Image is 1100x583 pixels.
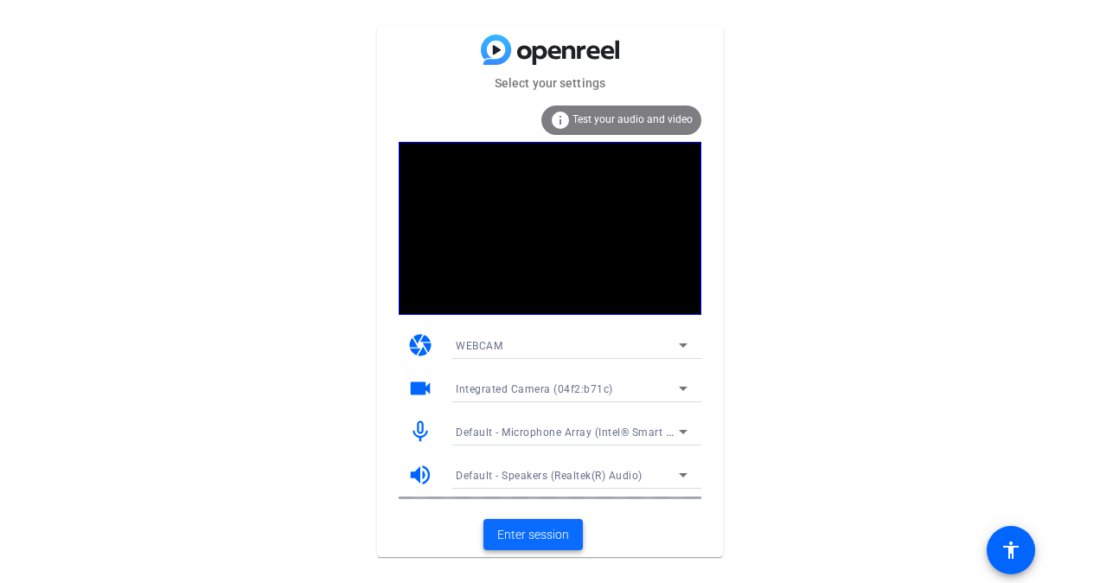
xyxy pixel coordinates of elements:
mat-icon: info [550,110,571,131]
mat-icon: videocam [407,375,433,401]
span: Default - Speakers (Realtek(R) Audio) [456,470,643,482]
mat-icon: camera [407,332,433,358]
span: WEBCAM [456,340,502,352]
span: Default - Microphone Array (Intel® Smart Sound Technology for Digital Microphones) [456,425,885,439]
mat-icon: volume_up [407,462,433,488]
img: blue-gradient.svg [481,35,619,65]
button: Enter session [483,519,583,550]
mat-icon: accessibility [1001,540,1021,561]
span: Integrated Camera (04f2:b71c) [456,383,613,395]
mat-card-subtitle: Select your settings [377,74,723,93]
span: Test your audio and video [572,113,693,125]
mat-icon: mic_none [407,419,433,445]
span: Enter session [497,526,569,544]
